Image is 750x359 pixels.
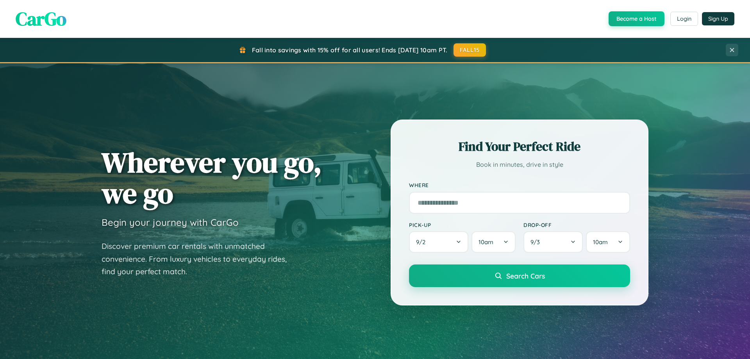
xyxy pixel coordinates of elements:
[102,147,322,209] h1: Wherever you go, we go
[586,231,630,253] button: 10am
[593,238,608,246] span: 10am
[523,221,630,228] label: Drop-off
[702,12,734,25] button: Sign Up
[670,12,698,26] button: Login
[471,231,516,253] button: 10am
[479,238,493,246] span: 10am
[416,238,429,246] span: 9 / 2
[409,182,630,189] label: Where
[409,264,630,287] button: Search Cars
[530,238,544,246] span: 9 / 3
[102,240,297,278] p: Discover premium car rentals with unmatched convenience. From luxury vehicles to everyday rides, ...
[454,43,486,57] button: FALL15
[16,6,66,32] span: CarGo
[506,271,545,280] span: Search Cars
[409,221,516,228] label: Pick-up
[523,231,583,253] button: 9/3
[252,46,448,54] span: Fall into savings with 15% off for all users! Ends [DATE] 10am PT.
[102,216,239,228] h3: Begin your journey with CarGo
[609,11,664,26] button: Become a Host
[409,138,630,155] h2: Find Your Perfect Ride
[409,231,468,253] button: 9/2
[409,159,630,170] p: Book in minutes, drive in style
